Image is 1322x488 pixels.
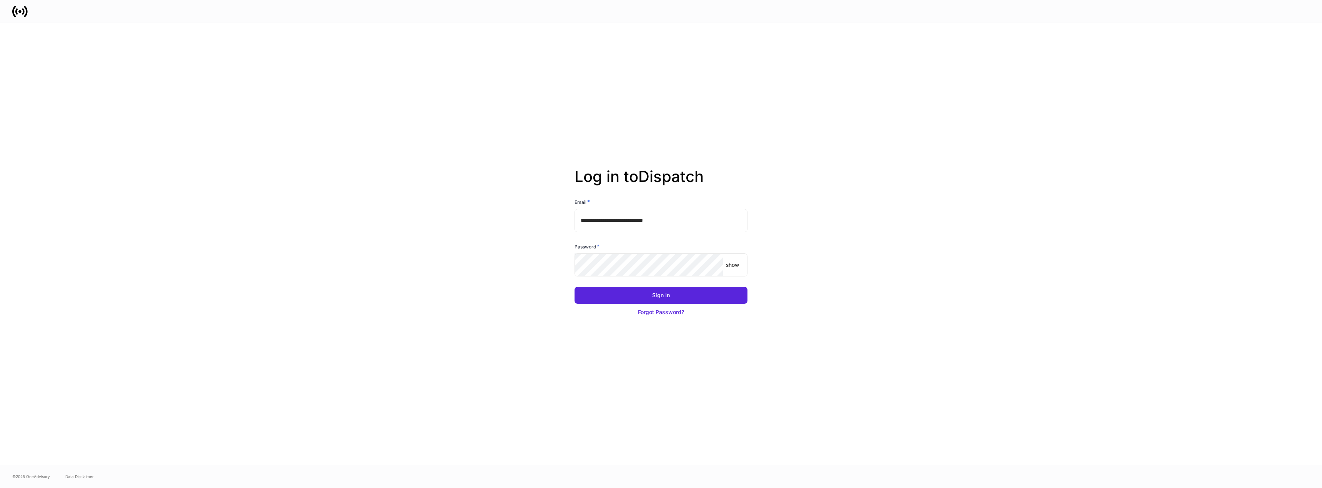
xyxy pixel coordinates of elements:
[575,198,590,206] h6: Email
[638,308,684,316] div: Forgot Password?
[12,473,50,480] span: © 2025 OneAdvisory
[726,261,739,269] p: show
[652,291,670,299] div: Sign In
[575,243,600,250] h6: Password
[575,304,747,321] button: Forgot Password?
[575,287,747,304] button: Sign In
[65,473,94,480] a: Data Disclaimer
[575,167,747,198] h2: Log in to Dispatch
